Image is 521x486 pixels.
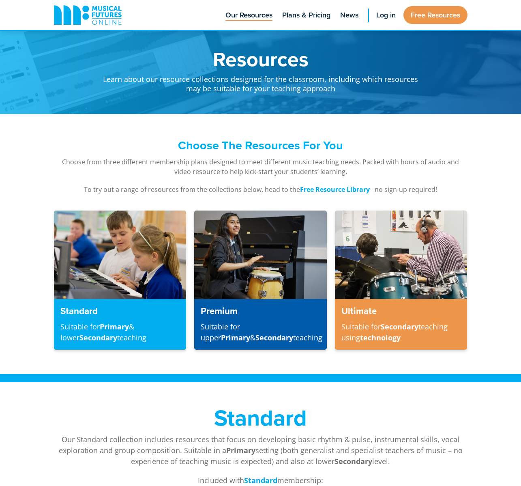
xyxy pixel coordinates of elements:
[244,475,277,486] a: Standard
[201,305,320,316] h4: Premium
[60,321,180,343] p: Suitable for & lower teaching
[178,137,343,154] strong: Choose The Resources For You
[54,157,467,176] p: Choose from three different membership plans designed to meet different music teaching needs. Pac...
[54,434,467,467] p: Our Standard collection includes resources that focus on developing basic rhythm & pulse, instrum...
[79,333,117,342] strong: Secondary
[255,333,293,342] strong: Secondary
[100,322,129,331] strong: Primary
[221,333,250,342] strong: Primary
[341,305,461,316] h4: Ultimate
[381,322,418,331] strong: Secondary
[103,69,419,94] p: Learn about our resource collections designed for the classroom, including which resources may be...
[403,6,467,24] a: Free Resources
[54,211,186,349] a: Standard Suitable forPrimary& lowerSecondaryteaching
[341,321,461,343] p: Suitable for teaching using
[376,10,396,21] span: Log in
[335,211,467,349] a: Ultimate Suitable forSecondaryteaching usingtechnology
[54,406,467,429] h1: Standard
[201,321,320,343] p: Suitable for upper & teaching
[340,10,358,21] span: News
[334,456,372,466] strong: Secondary
[103,49,419,69] h1: Resources
[226,445,255,455] strong: Primary
[225,10,272,21] span: Our Resources
[54,185,467,194] p: To try out a range of resources from the collections below, head to the – no sign-up required!
[360,333,401,342] strong: technology
[300,185,370,194] a: Free Resource Library
[194,211,326,349] a: Premium Suitable for upperPrimary&Secondaryteaching
[60,305,180,316] h4: Standard
[54,475,467,486] p: Included with membership:
[282,10,330,21] span: Plans & Pricing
